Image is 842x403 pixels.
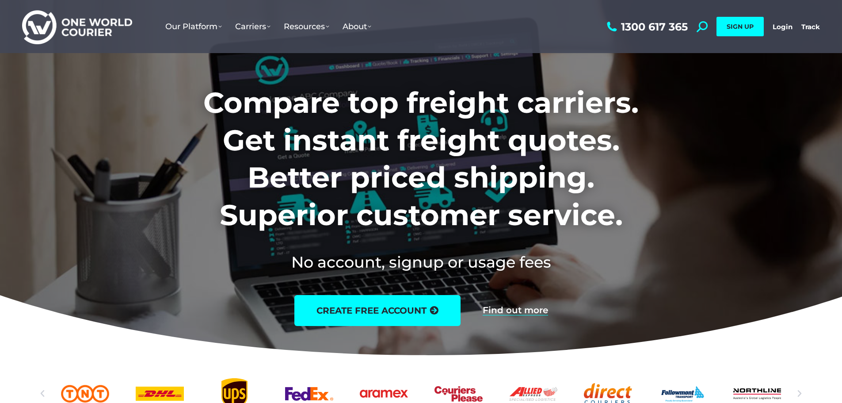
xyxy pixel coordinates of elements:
h2: No account, signup or usage fees [145,251,697,273]
a: Track [801,23,820,31]
a: SIGN UP [716,17,764,36]
a: Carriers [229,13,277,40]
a: Find out more [483,306,548,315]
a: Our Platform [159,13,229,40]
h1: Compare top freight carriers. Get instant freight quotes. Better priced shipping. Superior custom... [145,84,697,234]
a: 1300 617 365 [605,21,688,32]
a: Resources [277,13,336,40]
a: Login [773,23,792,31]
span: Carriers [235,22,271,31]
a: create free account [294,295,461,326]
span: Resources [284,22,329,31]
a: About [336,13,378,40]
span: About [343,22,371,31]
span: SIGN UP [727,23,754,31]
img: One World Courier [22,9,132,45]
span: Our Platform [165,22,222,31]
